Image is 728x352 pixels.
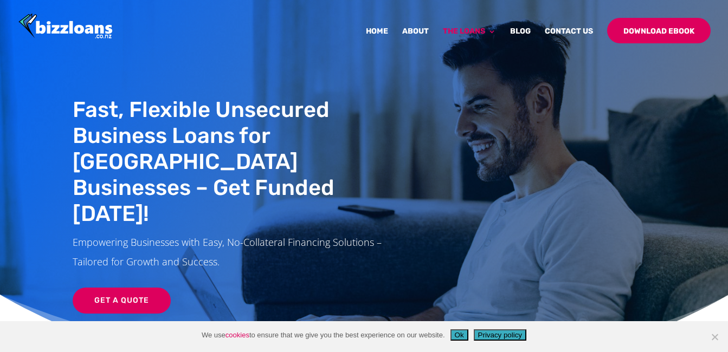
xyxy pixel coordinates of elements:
[226,331,249,339] a: cookies
[450,329,468,341] button: Ok
[607,18,711,43] a: Download Ebook
[18,14,113,40] img: Bizzloans New Zealand
[474,329,526,341] button: Privacy policy
[709,331,720,342] span: No
[443,28,496,53] a: The Loans
[545,28,593,53] a: Contact Us
[202,330,445,341] span: We use to ensure that we give you the best experience on our website.
[73,97,398,232] h1: Fast, Flexible Unsecured Business Loans for [GEOGRAPHIC_DATA] Businesses – Get Funded [DATE]!
[73,288,171,314] a: Get a Quote
[73,232,398,271] p: Empowering Businesses with Easy, No-Collateral Financing Solutions – Tailored for Growth and Succ...
[366,28,388,53] a: Home
[402,28,429,53] a: About
[510,28,531,53] a: Blog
